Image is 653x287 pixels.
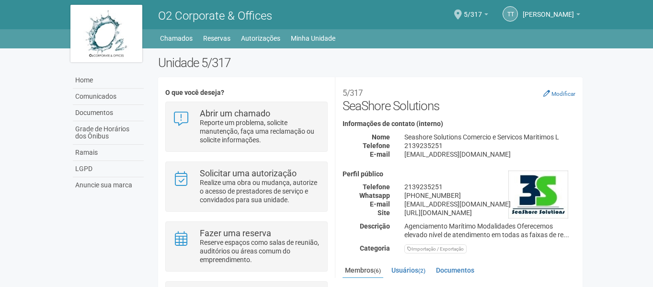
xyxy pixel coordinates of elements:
strong: Telefone [363,183,390,191]
h4: Perfil público [343,171,575,178]
a: TT [503,6,518,22]
a: Comunicados [73,89,144,105]
img: logo.jpg [70,5,142,62]
small: Modificar [551,91,575,97]
span: O2 Corporate & Offices [158,9,272,23]
a: Ramais [73,145,144,161]
p: Reserve espaços como salas de reunião, auditórios ou áreas comum do empreendimento. [200,238,320,264]
a: 5/317 [464,12,488,20]
h4: Informações de contato (interno) [343,120,575,127]
div: 2139235251 [397,141,583,150]
a: Grade de Horários dos Ônibus [73,121,144,145]
div: 2139235251 [397,183,583,191]
strong: Telefone [363,142,390,149]
div: [PHONE_NUMBER] [397,191,583,200]
a: Anuncie sua marca [73,177,144,193]
a: Autorizações [241,32,280,45]
small: (6) [374,267,381,274]
strong: Abrir um chamado [200,108,270,118]
small: 5/317 [343,88,363,98]
strong: Solicitar uma autorização [200,168,297,178]
strong: Whatsapp [359,192,390,199]
strong: Fazer uma reserva [200,228,271,238]
a: Abrir um chamado Reporte um problema, solicite manutenção, faça uma reclamação ou solicite inform... [173,109,320,144]
strong: Site [378,209,390,217]
p: Reporte um problema, solicite manutenção, faça uma reclamação ou solicite informações. [200,118,320,144]
a: Reservas [203,32,230,45]
a: [PERSON_NAME] [523,12,580,20]
p: Realize uma obra ou mudança, autorize o acesso de prestadores de serviço e convidados para sua un... [200,178,320,204]
a: Home [73,72,144,89]
h2: SeaShore Solutions [343,84,575,113]
a: Solicitar uma autorização Realize uma obra ou mudança, autorize o acesso de prestadores de serviç... [173,169,320,204]
h4: O que você deseja? [165,89,328,96]
strong: Descrição [360,222,390,230]
a: Modificar [543,90,575,97]
a: Documentos [73,105,144,121]
a: Membros(6) [343,263,383,279]
div: [EMAIL_ADDRESS][DOMAIN_NAME] [397,200,583,208]
div: [EMAIL_ADDRESS][DOMAIN_NAME] [397,150,583,159]
div: Seashore Solutions Comercio e Servicos Maritimos L [397,133,583,141]
div: Importação / Exportação [404,244,467,253]
a: Chamados [160,32,193,45]
strong: E-mail [370,200,390,208]
strong: Categoria [360,244,390,252]
strong: Nome [372,133,390,141]
img: business.png [508,171,568,218]
a: Usuários(2) [389,263,428,277]
strong: E-mail [370,150,390,158]
span: 5/317 [464,1,482,18]
h2: Unidade 5/317 [158,56,583,70]
a: Fazer uma reserva Reserve espaços como salas de reunião, auditórios ou áreas comum do empreendime... [173,229,320,264]
a: LGPD [73,161,144,177]
div: Agenciamento Marítimo Modalidades Oferecemos elevado nível de atendimento em todas as faixas de r... [397,222,583,239]
a: Documentos [434,263,477,277]
div: [URL][DOMAIN_NAME] [397,208,583,217]
small: (2) [418,267,425,274]
span: Thiago Tomaz Botelho [523,1,574,18]
a: Minha Unidade [291,32,335,45]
